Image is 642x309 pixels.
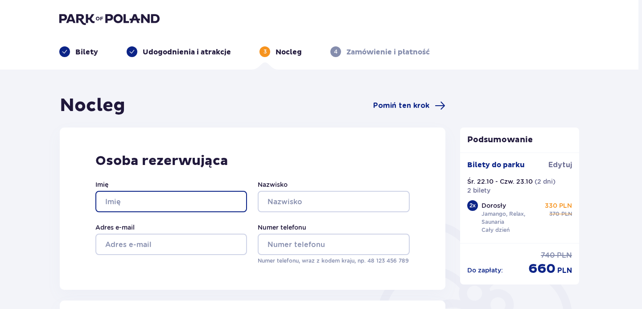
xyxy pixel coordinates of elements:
p: Udogodnienia i atrakcje [143,47,231,57]
span: PLN [561,210,572,218]
label: Adres e-mail [95,223,135,232]
p: Cały dzień [481,226,510,234]
p: Nocleg [276,47,302,57]
p: Jamango, Relax, Saunaria [481,210,543,226]
div: 4Zamówienie i płatność [330,46,430,57]
label: Imię [95,180,108,189]
span: 740 [541,251,555,260]
p: Do zapłaty : [467,266,503,275]
span: PLN [557,266,572,276]
p: Podsumowanie [460,135,580,145]
span: PLN [557,251,572,260]
p: 4 [334,48,337,56]
h1: Nocleg [60,95,125,117]
div: 2 x [467,200,478,211]
p: ( 2 dni ) [535,177,556,186]
p: Bilety [75,47,98,57]
p: Dorosły [481,201,506,210]
p: 330 PLN [545,201,572,210]
p: Zamówienie i płatność [346,47,430,57]
span: 660 [528,260,556,277]
input: Nazwisko [258,191,409,212]
input: Adres e-mail [95,234,247,255]
a: Pomiń ten krok [373,100,445,111]
p: Numer telefonu, wraz z kodem kraju, np. 48 ​123 ​456 ​789 [258,257,409,265]
p: 2 bilety [467,186,490,195]
p: Bilety do parku [467,160,525,170]
p: Osoba rezerwująca [95,152,410,169]
input: Imię [95,191,247,212]
div: Bilety [59,46,98,57]
div: 3Nocleg [259,46,302,57]
span: Pomiń ten krok [373,101,429,111]
input: Numer telefonu [258,234,409,255]
span: Edytuj [548,160,572,170]
span: 370 [549,210,560,218]
p: Śr. 22.10 - Czw. 23.10 [467,177,533,186]
img: Park of Poland logo [59,12,160,25]
label: Numer telefonu [258,223,306,232]
div: Udogodnienia i atrakcje [127,46,231,57]
p: 3 [263,48,267,56]
label: Nazwisko [258,180,288,189]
